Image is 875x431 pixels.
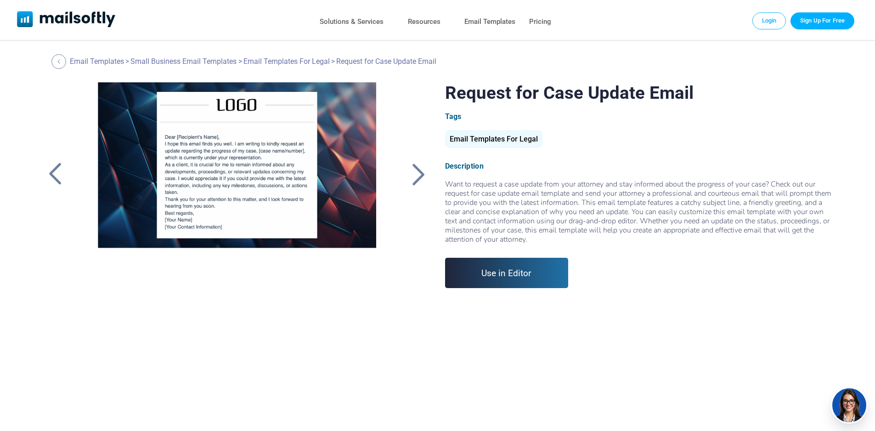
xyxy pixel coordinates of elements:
[445,162,831,170] div: Description
[44,162,67,186] a: Back
[445,180,831,244] div: Want to request a case update from your attorney and stay informed about the progress of your cas...
[529,15,551,28] a: Pricing
[320,15,384,28] a: Solutions & Services
[17,11,116,29] a: Mailsoftly
[408,15,440,28] a: Resources
[82,82,391,312] a: Request for Case Update Email
[51,54,68,69] a: Back
[243,57,330,66] a: Email Templates For Legal
[70,57,124,66] a: Email Templates
[464,15,515,28] a: Email Templates
[445,138,542,142] a: Email Templates For Legal
[407,162,430,186] a: Back
[445,82,831,103] h1: Request for Case Update Email
[130,57,237,66] a: Small Business Email Templates
[445,130,542,148] div: Email Templates For Legal
[752,12,786,29] a: Login
[445,258,569,288] a: Use in Editor
[445,112,831,121] div: Tags
[790,12,854,29] a: Trial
